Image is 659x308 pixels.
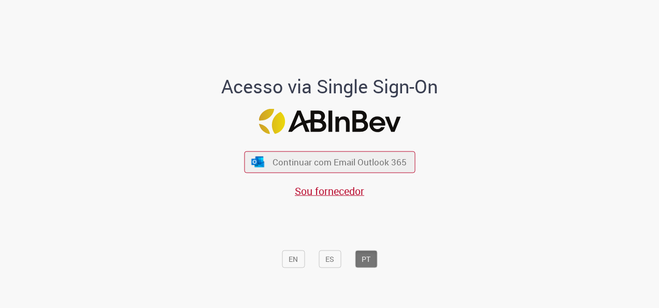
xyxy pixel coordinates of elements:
[355,250,377,268] button: PT
[282,250,305,268] button: EN
[186,76,474,96] h1: Acesso via Single Sign-On
[295,184,364,198] a: Sou fornecedor
[251,156,265,167] img: ícone Azure/Microsoft 360
[273,156,407,168] span: Continuar com Email Outlook 365
[259,109,400,134] img: Logo ABInBev
[319,250,341,268] button: ES
[244,151,415,173] button: ícone Azure/Microsoft 360 Continuar com Email Outlook 365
